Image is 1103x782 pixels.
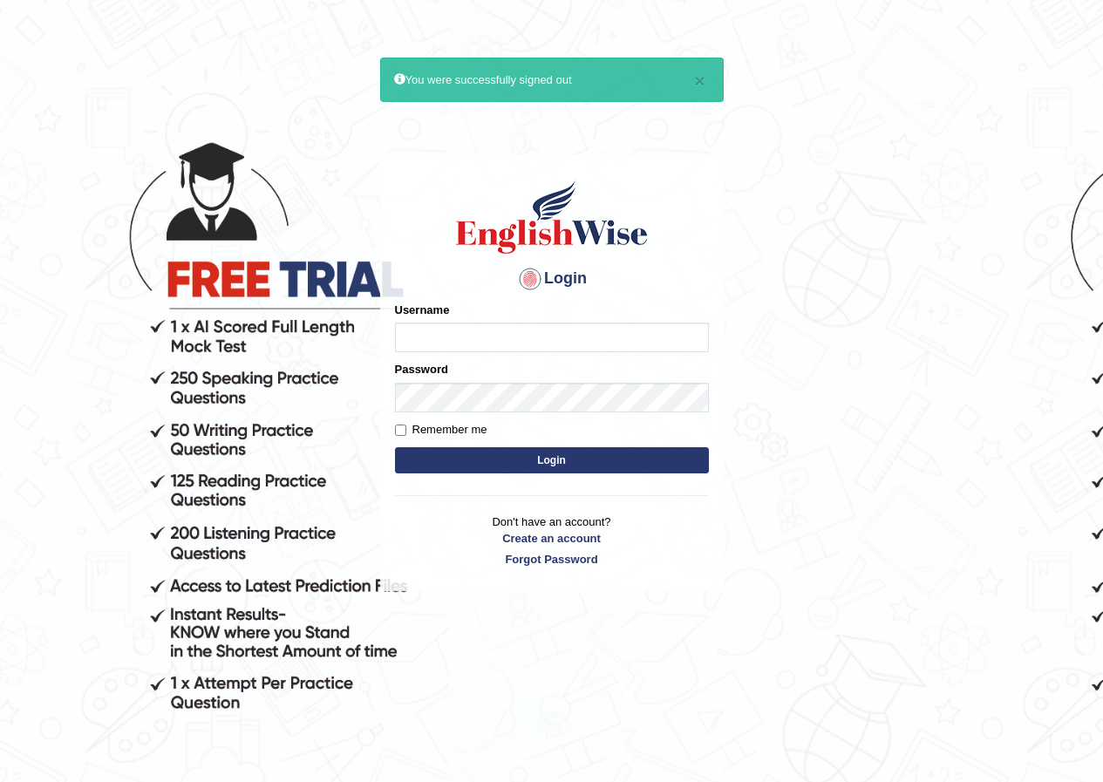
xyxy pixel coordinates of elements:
a: Forgot Password [395,551,709,568]
a: Create an account [395,530,709,547]
label: Remember me [395,421,487,439]
button: × [694,71,705,90]
input: Remember me [395,425,406,436]
button: Login [395,447,709,473]
label: Password [395,361,448,377]
label: Username [395,302,450,318]
div: You were successfully signed out [380,58,724,102]
p: Don't have an account? [395,513,709,568]
img: Logo of English Wise sign in for intelligent practice with AI [453,178,651,256]
h4: Login [395,265,709,293]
